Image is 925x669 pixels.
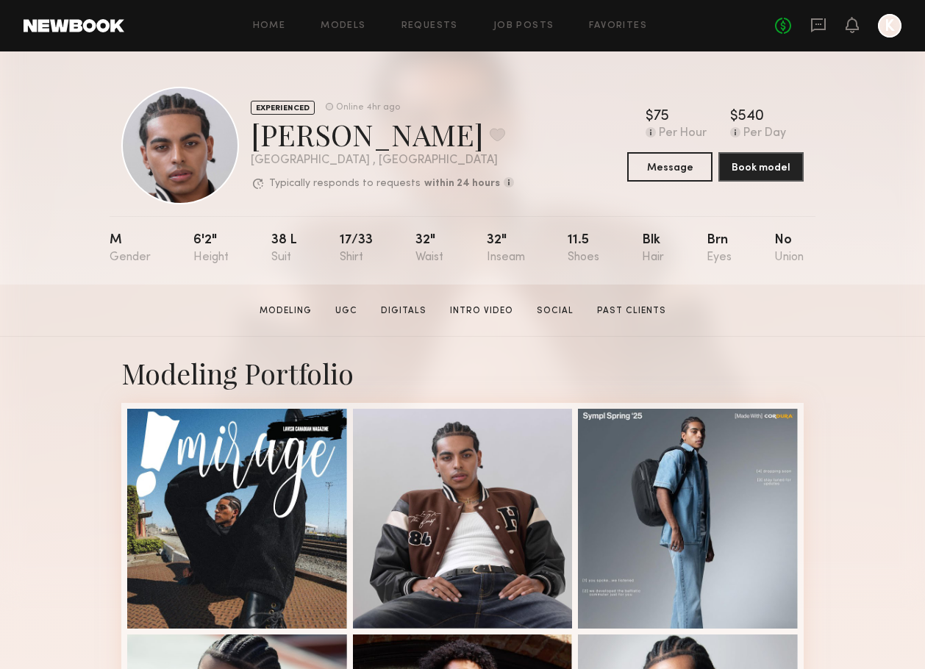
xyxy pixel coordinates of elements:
a: Requests [401,21,458,31]
a: UGC [329,304,363,318]
a: Home [253,21,286,31]
div: Per Day [743,127,786,140]
div: 32" [415,234,443,264]
a: Intro Video [444,304,519,318]
div: [GEOGRAPHIC_DATA] , [GEOGRAPHIC_DATA] [251,154,514,167]
button: Message [627,152,712,182]
div: 17/33 [340,234,373,264]
div: No [774,234,804,264]
a: Favorites [589,21,647,31]
div: 6'2" [193,234,229,264]
a: Modeling [254,304,318,318]
a: K [878,14,901,37]
div: 38 l [271,234,297,264]
a: Social [531,304,579,318]
button: Book model [718,152,804,182]
a: Models [321,21,365,31]
div: 75 [654,110,669,124]
b: within 24 hours [424,179,500,189]
div: 32" [487,234,525,264]
div: [PERSON_NAME] [251,115,514,154]
div: $ [646,110,654,124]
div: Modeling Portfolio [121,354,804,391]
div: Per Hour [659,127,707,140]
div: 11.5 [568,234,599,264]
a: Job Posts [493,21,554,31]
div: EXPERIENCED [251,101,315,115]
div: Online 4hr ago [336,103,400,112]
div: M [110,234,151,264]
p: Typically responds to requests [269,179,421,189]
div: Blk [642,234,664,264]
div: 540 [738,110,764,124]
div: $ [730,110,738,124]
a: Digitals [375,304,432,318]
div: Brn [707,234,732,264]
a: Past Clients [591,304,672,318]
